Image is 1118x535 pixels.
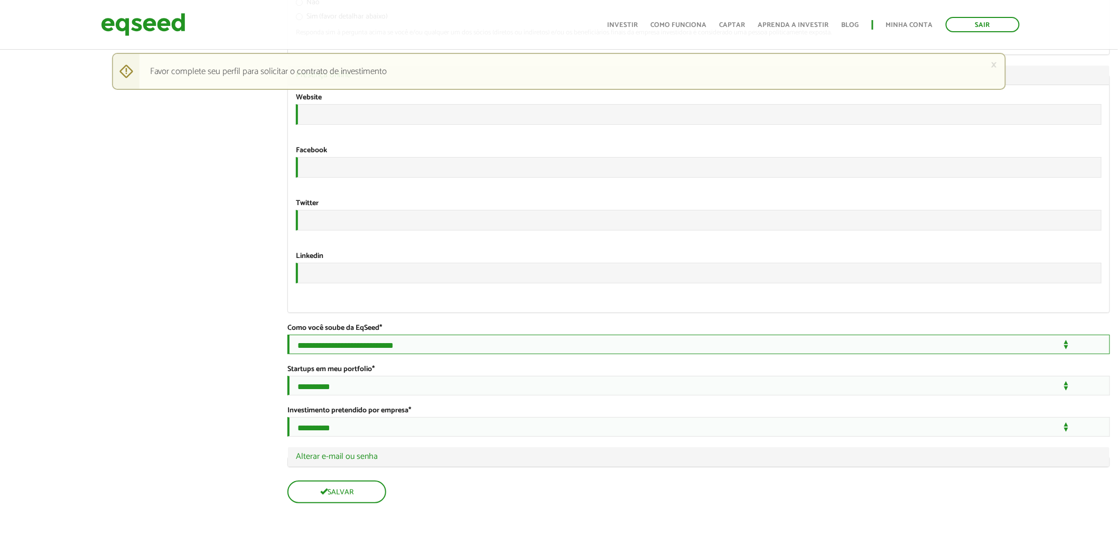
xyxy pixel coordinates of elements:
[296,253,323,260] label: Linkedin
[287,366,375,373] label: Startups em meu portfolio
[842,22,859,29] a: Blog
[296,453,1102,461] a: Alterar e-mail ou senha
[112,53,1007,90] div: Favor complete seu perfil para solicitar o contrato de investimento
[946,17,1020,32] a: Sair
[886,22,933,29] a: Minha conta
[296,94,322,102] label: Website
[608,22,638,29] a: Investir
[758,22,829,29] a: Aprenda a investir
[651,22,707,29] a: Como funciona
[296,200,319,207] label: Twitter
[287,481,386,503] button: Salvar
[287,407,411,414] label: Investimento pretendido por empresa
[101,11,185,39] img: EqSeed
[720,22,746,29] a: Captar
[372,363,375,375] span: Este campo é obrigatório.
[991,59,997,70] a: ×
[287,325,382,332] label: Como você soube da EqSeed
[379,322,382,334] span: Este campo é obrigatório.
[296,147,327,154] label: Facebook
[408,404,411,417] span: Este campo é obrigatório.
